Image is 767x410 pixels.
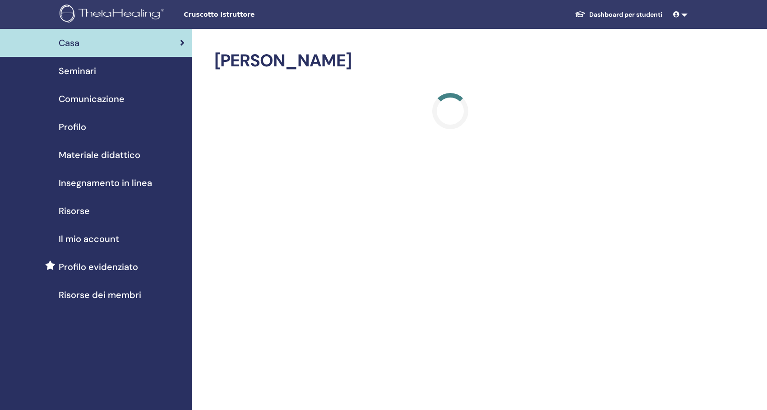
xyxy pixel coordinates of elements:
span: Casa [59,36,79,50]
img: logo.png [60,5,167,25]
a: Dashboard per studenti [568,6,670,23]
h2: [PERSON_NAME] [214,51,686,71]
span: Insegnamento in linea [59,176,152,190]
span: Comunicazione [59,92,125,106]
span: Risorse dei membri [59,288,141,302]
span: Materiale didattico [59,148,140,162]
span: Risorse [59,204,90,218]
span: Seminari [59,64,96,78]
span: Il mio account [59,232,119,246]
span: Profilo [59,120,86,134]
img: graduation-cap-white.svg [575,10,586,18]
span: Profilo evidenziato [59,260,138,274]
span: Cruscotto istruttore [184,10,319,19]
